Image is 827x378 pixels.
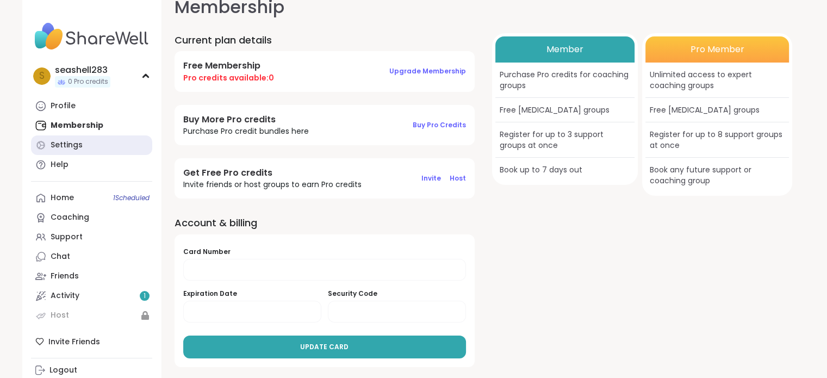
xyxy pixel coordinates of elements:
[55,64,110,76] div: seashell283
[51,212,89,223] div: Coaching
[421,173,441,183] span: Invite
[645,158,788,193] div: Book any future support or coaching group
[39,69,45,83] span: s
[51,251,70,262] div: Chat
[183,167,362,179] h4: Get Free Pro credits
[51,232,83,243] div: Support
[645,36,788,63] div: Pro Member
[51,271,79,282] div: Friends
[192,266,457,275] iframe: Secure card number input frame
[495,36,635,63] div: Member
[450,167,466,190] button: Host
[300,342,349,352] span: UPDATE CARD
[389,66,466,76] span: Upgrade Membership
[175,33,475,47] h2: Current plan details
[495,63,635,98] div: Purchase Pro credits for coaching groups
[51,140,83,151] div: Settings
[31,332,152,351] div: Invite Friends
[51,101,76,111] div: Profile
[183,72,274,83] span: Pro credits available: 0
[31,155,152,175] a: Help
[413,114,466,137] button: Buy Pro Credits
[183,60,274,72] h4: Free Membership
[183,247,466,257] h5: Card Number
[183,179,362,190] span: Invite friends or host groups to earn Pro credits
[31,96,152,116] a: Profile
[450,173,466,183] span: Host
[144,292,146,301] span: 1
[183,126,309,137] span: Purchase Pro credit bundles here
[337,308,457,317] iframe: Secure CVC input frame
[645,122,788,158] div: Register for up to 8 support groups at once
[192,308,312,317] iframe: Secure expiration date input frame
[51,159,69,170] div: Help
[175,216,475,230] h2: Account & billing
[645,98,788,122] div: Free [MEDICAL_DATA] groups
[31,135,152,155] a: Settings
[51,310,69,321] div: Host
[31,247,152,267] a: Chat
[49,365,77,376] div: Logout
[183,114,309,126] h4: Buy More Pro credits
[389,60,466,83] button: Upgrade Membership
[495,158,635,182] div: Book up to 7 days out
[328,289,466,299] h5: Security Code
[31,227,152,247] a: Support
[31,188,152,208] a: Home1Scheduled
[413,120,466,129] span: Buy Pro Credits
[68,77,108,86] span: 0 Pro credits
[421,167,441,190] button: Invite
[31,286,152,306] a: Activity1
[645,63,788,98] div: Unlimited access to expert coaching groups
[51,290,79,301] div: Activity
[31,208,152,227] a: Coaching
[183,289,321,299] h5: Expiration Date
[183,336,466,358] button: UPDATE CARD
[51,193,74,203] div: Home
[31,306,152,325] a: Host
[113,194,150,202] span: 1 Scheduled
[495,98,635,122] div: Free [MEDICAL_DATA] groups
[31,17,152,55] img: ShareWell Nav Logo
[31,267,152,286] a: Friends
[495,122,635,158] div: Register for up to 3 support groups at once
